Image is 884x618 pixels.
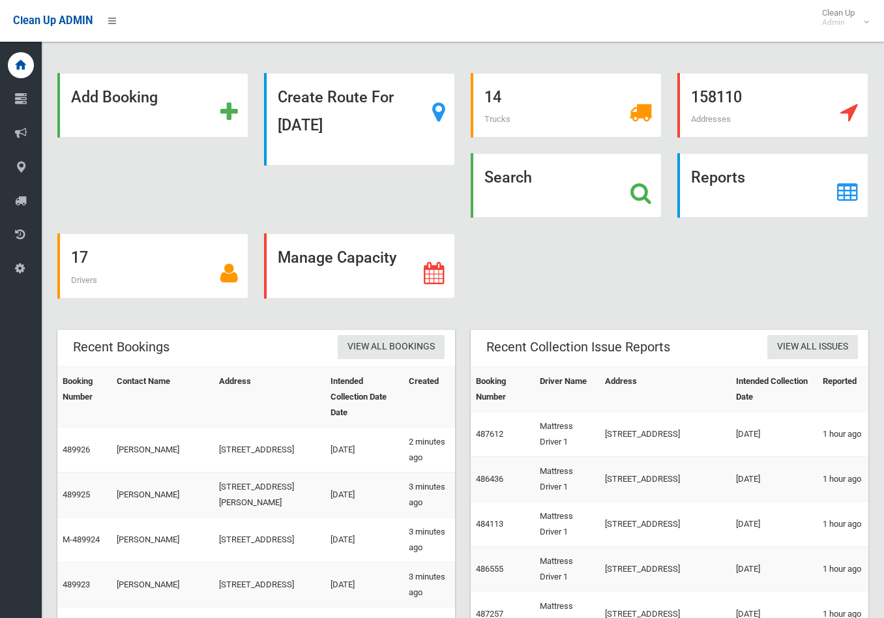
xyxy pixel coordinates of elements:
td: [STREET_ADDRESS] [600,456,731,501]
th: Booking Number [471,366,535,411]
a: Manage Capacity [264,233,455,298]
a: Search [471,153,662,218]
strong: 14 [484,88,501,106]
td: [STREET_ADDRESS] [214,517,325,562]
td: 3 minutes ago [404,517,455,562]
a: M-489924 [63,535,100,544]
td: [STREET_ADDRESS][PERSON_NAME] [214,472,325,517]
td: Mattress Driver 1 [535,501,600,546]
a: Add Booking [57,73,248,138]
strong: Create Route For [DATE] [278,88,394,134]
a: 489926 [63,445,90,454]
td: [DATE] [731,546,818,591]
td: 1 hour ago [818,501,868,546]
td: [DATE] [731,456,818,501]
td: [DATE] [325,517,404,562]
a: 486555 [476,564,503,574]
td: [STREET_ADDRESS] [600,546,731,591]
td: Mattress Driver 1 [535,411,600,456]
td: 1 hour ago [818,411,868,456]
td: 3 minutes ago [404,472,455,517]
td: [DATE] [325,472,404,517]
a: 17 Drivers [57,233,248,298]
a: Reports [677,153,868,218]
td: 1 hour ago [818,456,868,501]
td: Mattress Driver 1 [535,456,600,501]
td: Mattress Driver 1 [535,546,600,591]
th: Intended Collection Date [731,366,818,411]
strong: 158110 [691,88,742,106]
header: Recent Bookings [57,334,185,360]
a: View All Bookings [338,335,445,359]
small: Admin [822,18,855,27]
td: [DATE] [731,501,818,546]
td: [PERSON_NAME] [111,427,214,472]
strong: Reports [691,168,745,186]
strong: 17 [71,248,88,267]
span: Drivers [71,275,97,285]
td: [PERSON_NAME] [111,562,214,607]
th: Created [404,366,455,427]
a: 487612 [476,429,503,439]
strong: Manage Capacity [278,248,396,267]
a: 158110 Addresses [677,73,868,138]
th: Address [214,366,325,427]
td: [DATE] [325,562,404,607]
span: Addresses [691,114,731,124]
a: 489925 [63,490,90,499]
td: [PERSON_NAME] [111,472,214,517]
header: Recent Collection Issue Reports [471,334,686,360]
td: [STREET_ADDRESS] [600,501,731,546]
td: 1 hour ago [818,546,868,591]
th: Reported [818,366,868,411]
th: Address [600,366,731,411]
th: Booking Number [57,366,111,427]
a: 486436 [476,474,503,484]
strong: Add Booking [71,88,158,106]
a: 484113 [476,519,503,529]
td: [STREET_ADDRESS] [214,562,325,607]
span: Trucks [484,114,510,124]
td: 3 minutes ago [404,562,455,607]
a: View All Issues [767,335,858,359]
span: Clean Up ADMIN [13,14,93,27]
span: Clean Up [816,8,868,27]
td: [STREET_ADDRESS] [214,427,325,472]
td: [DATE] [731,411,818,456]
a: 489923 [63,580,90,589]
td: [STREET_ADDRESS] [600,411,731,456]
th: Intended Collection Date Date [325,366,404,427]
td: [DATE] [325,427,404,472]
strong: Search [484,168,532,186]
th: Driver Name [535,366,600,411]
a: 14 Trucks [471,73,662,138]
td: 2 minutes ago [404,427,455,472]
a: Create Route For [DATE] [264,73,455,166]
td: [PERSON_NAME] [111,517,214,562]
th: Contact Name [111,366,214,427]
